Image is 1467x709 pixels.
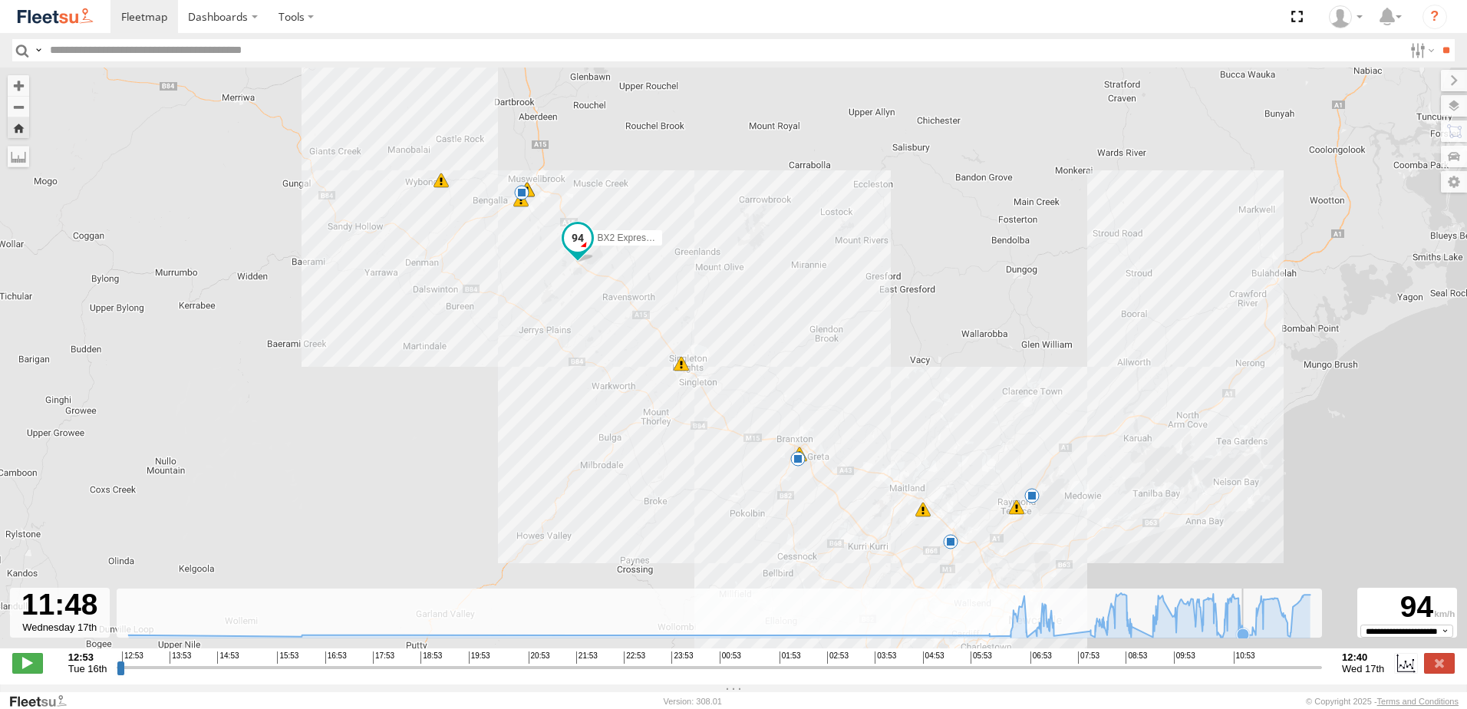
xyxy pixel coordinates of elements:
div: 94 [1360,590,1455,625]
span: 14:53 [217,651,239,664]
span: 10:53 [1234,651,1255,664]
span: 02:53 [827,651,849,664]
span: 16:53 [325,651,347,664]
span: 04:53 [923,651,944,664]
span: 13:53 [170,651,191,664]
div: Version: 308.01 [664,697,722,706]
span: 12:53 [122,651,143,664]
strong: 12:40 [1342,651,1384,663]
span: 23:53 [671,651,693,664]
span: 00:53 [720,651,741,664]
span: Wed 17th Sep 2025 [1342,663,1384,674]
span: 19:53 [469,651,490,664]
span: 06:53 [1030,651,1052,664]
div: © Copyright 2025 - [1306,697,1459,706]
div: 9 [792,447,807,462]
div: 5 [943,534,958,549]
label: Close [1424,653,1455,673]
label: Search Query [32,39,45,61]
span: 20:53 [529,651,550,664]
a: Visit our Website [8,694,79,709]
span: BX2 Express Ute [598,232,668,243]
span: 15:53 [277,651,298,664]
span: 05:53 [971,651,992,664]
span: 03:53 [875,651,896,664]
button: Zoom Home [8,117,29,138]
label: Map Settings [1441,171,1467,193]
span: 09:53 [1174,651,1195,664]
span: 21:53 [576,651,598,664]
label: Measure [8,146,29,167]
a: Terms and Conditions [1377,697,1459,706]
label: Play/Stop [12,653,43,673]
strong: 12:53 [68,651,107,663]
span: Tue 16th Sep 2025 [68,663,107,674]
span: 07:53 [1078,651,1099,664]
i: ? [1422,5,1447,29]
button: Zoom out [8,96,29,117]
label: Search Filter Options [1404,39,1437,61]
button: Zoom in [8,75,29,96]
img: fleetsu-logo-horizontal.svg [15,6,95,27]
span: 17:53 [373,651,394,664]
span: 08:53 [1126,651,1147,664]
span: 01:53 [780,651,801,664]
span: 18:53 [420,651,442,664]
span: 22:53 [624,651,645,664]
div: James Cullen [1324,5,1368,28]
